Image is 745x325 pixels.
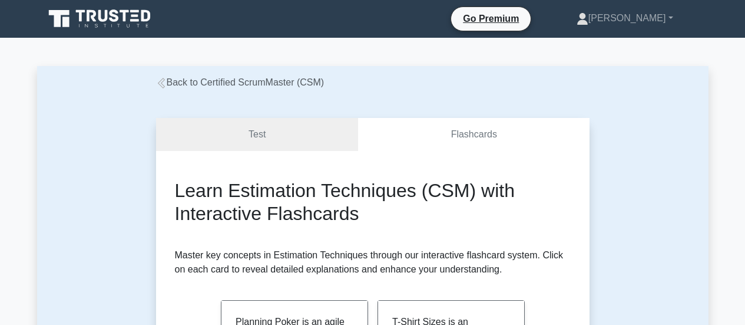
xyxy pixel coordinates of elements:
[156,118,359,152] a: Test
[548,6,701,30] a: [PERSON_NAME]
[156,77,325,87] a: Back to Certified ScrumMaster (CSM)
[456,11,526,26] a: Go Premium
[175,179,571,225] h2: Learn Estimation Techniques (CSM) with Interactive Flashcards
[358,118,589,152] a: Flashcards
[175,248,571,277] p: Master key concepts in Estimation Techniques through our interactive flashcard system. Click on e...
